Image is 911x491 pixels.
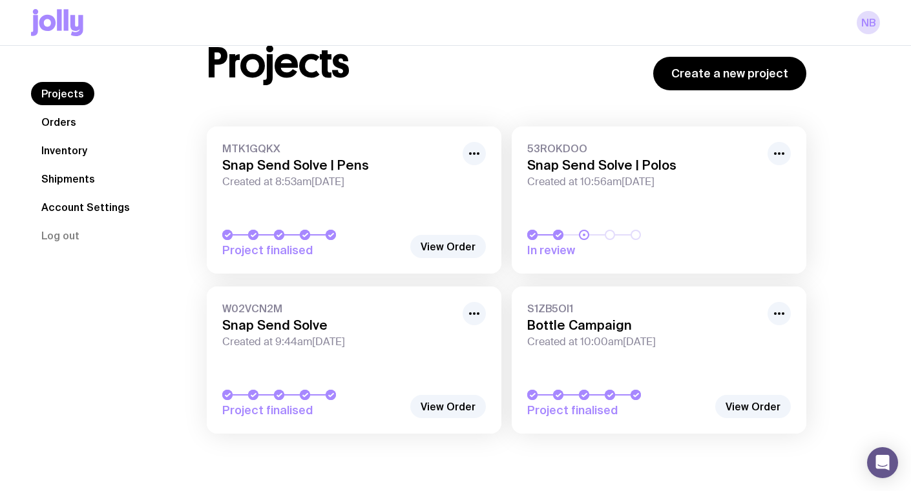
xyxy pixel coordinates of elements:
[527,142,760,155] span: 53ROKDOO
[222,157,455,173] h3: Snap Send Solve | Pens
[867,447,898,478] div: Open Intercom Messenger
[222,142,455,155] span: MTK1GQKX
[31,110,87,134] a: Orders
[857,11,880,34] a: NB
[222,302,455,315] span: W02VCN2M
[222,336,455,348] span: Created at 9:44am[DATE]
[31,139,98,162] a: Inventory
[527,336,760,348] span: Created at 10:00am[DATE]
[527,157,760,173] h3: Snap Send Solve | Polos
[527,243,708,258] span: In review
[410,395,486,418] a: View Order
[222,403,403,418] span: Project finalised
[31,167,105,190] a: Shipments
[207,126,501,274] a: MTK1GQKXSnap Send Solve | PensCreated at 8:53am[DATE]Project finalised
[222,317,455,333] h3: Snap Send Solve
[31,195,140,219] a: Account Settings
[222,243,403,258] span: Project finalised
[527,317,760,333] h3: Bottle Campaign
[527,302,760,315] span: S1ZB5OI1
[31,82,94,105] a: Projects
[653,57,806,90] a: Create a new project
[207,286,501,434] a: W02VCN2MSnap Send SolveCreated at 9:44am[DATE]Project finalised
[527,403,708,418] span: Project finalised
[527,175,760,188] span: Created at 10:56am[DATE]
[207,43,350,84] h1: Projects
[512,286,806,434] a: S1ZB5OI1Bottle CampaignCreated at 10:00am[DATE]Project finalised
[222,175,455,188] span: Created at 8:53am[DATE]
[31,224,90,247] button: Log out
[512,126,806,274] a: 53ROKDOOSnap Send Solve | PolosCreated at 10:56am[DATE]In review
[410,235,486,258] a: View Order
[715,395,791,418] a: View Order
